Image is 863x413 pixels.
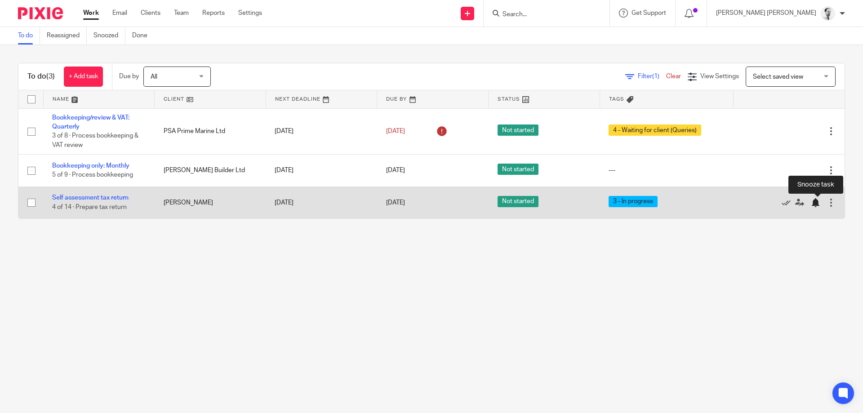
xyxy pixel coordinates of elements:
[155,155,266,187] td: [PERSON_NAME] Builder Ltd
[652,73,659,80] span: (1)
[821,6,835,21] img: Mass_2025.jpg
[498,124,538,136] span: Not started
[52,195,129,201] a: Self assessment tax return
[716,9,816,18] p: [PERSON_NAME] [PERSON_NAME]
[141,9,160,18] a: Clients
[266,187,377,218] td: [DATE]
[782,198,795,207] a: Mark as done
[498,164,538,175] span: Not started
[52,204,127,210] span: 4 of 14 · Prepare tax return
[638,73,666,80] span: Filter
[609,196,658,207] span: 3 - In progress
[52,133,138,148] span: 3 of 8 · Process bookkeeping & VAT review
[83,9,99,18] a: Work
[27,72,55,81] h1: To do
[112,9,127,18] a: Email
[609,166,724,175] div: ---
[202,9,225,18] a: Reports
[502,11,583,19] input: Search
[47,27,87,44] a: Reassigned
[18,27,40,44] a: To do
[93,27,125,44] a: Snoozed
[52,115,129,130] a: Bookkeeping/review & VAT: Quarterly
[632,10,666,16] span: Get Support
[666,73,681,80] a: Clear
[266,108,377,155] td: [DATE]
[18,7,63,19] img: Pixie
[386,167,405,173] span: [DATE]
[155,108,266,155] td: PSA Prime Marine Ltd
[498,196,538,207] span: Not started
[238,9,262,18] a: Settings
[609,97,624,102] span: Tags
[64,67,103,87] a: + Add task
[753,74,803,80] span: Select saved view
[132,27,154,44] a: Done
[155,187,266,218] td: [PERSON_NAME]
[46,73,55,80] span: (3)
[700,73,739,80] span: View Settings
[174,9,189,18] a: Team
[119,72,139,81] p: Due by
[52,163,129,169] a: Bookkeeping only: Monthly
[609,124,701,136] span: 4 - Waiting for client (Queries)
[52,172,133,178] span: 5 of 9 · Process bookkeeping
[151,74,157,80] span: All
[386,200,405,206] span: [DATE]
[266,155,377,187] td: [DATE]
[386,128,405,134] span: [DATE]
